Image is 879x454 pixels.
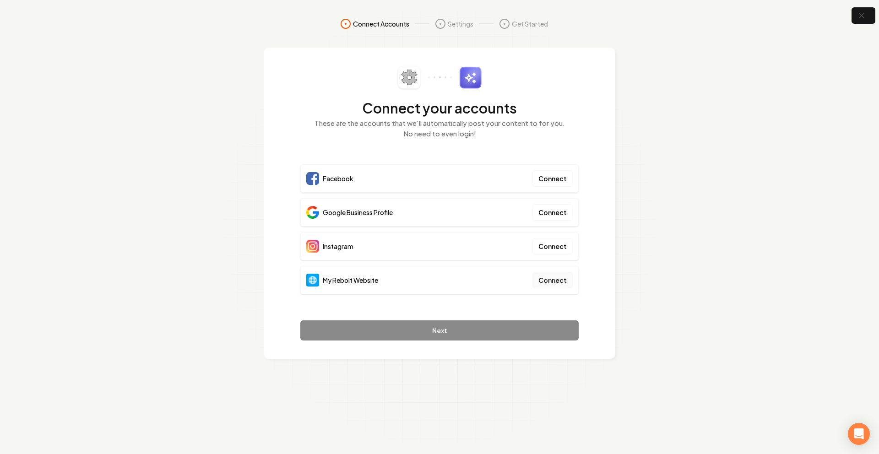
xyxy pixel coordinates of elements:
p: These are the accounts that we'll automatically post your content to for you. No need to even login! [300,118,579,139]
img: Instagram [306,240,319,253]
button: Connect [532,272,573,288]
span: Instagram [323,242,353,251]
button: Connect [532,238,573,254]
div: Open Intercom Messenger [848,423,870,445]
span: Connect Accounts [353,19,409,28]
h2: Connect your accounts [300,100,579,116]
img: sparkles.svg [459,66,482,89]
span: Settings [448,19,473,28]
img: Google [306,206,319,219]
span: Facebook [323,174,353,183]
img: connector-dots.svg [428,76,452,78]
button: Connect [532,204,573,221]
button: Connect [532,170,573,187]
span: Get Started [512,19,548,28]
img: Facebook [306,172,319,185]
img: Website [306,274,319,286]
span: My Rebolt Website [323,276,378,285]
span: Google Business Profile [323,208,393,217]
